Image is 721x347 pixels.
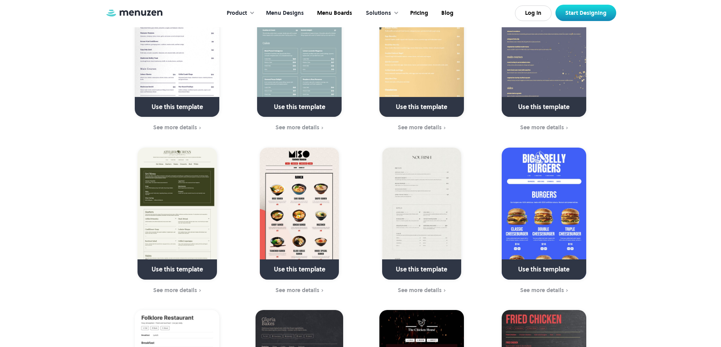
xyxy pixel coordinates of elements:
[403,1,434,25] a: Pricing
[121,286,234,295] a: See more details
[259,1,310,25] a: Menu Designs
[358,1,403,25] div: Solutions
[398,287,442,293] div: See more details
[243,123,356,132] a: See more details
[398,124,442,130] div: See more details
[555,5,616,21] a: Start Designing
[275,124,319,130] div: See more details
[275,287,319,293] div: See more details
[138,148,217,280] a: Use this template
[310,1,358,25] a: Menu Boards
[488,123,600,132] a: See more details
[260,148,339,280] a: Use this template
[382,148,461,280] a: Use this template
[243,286,356,295] a: See more details
[520,287,564,293] div: See more details
[434,1,459,25] a: Blog
[366,9,391,18] div: Solutions
[153,287,197,293] div: See more details
[488,286,600,295] a: See more details
[219,1,259,25] div: Product
[153,124,197,130] div: See more details
[502,148,586,280] a: Use this template
[365,123,478,132] a: See more details
[227,9,247,18] div: Product
[121,123,234,132] a: See more details
[520,124,564,130] div: See more details
[515,5,552,21] a: Log In
[365,286,478,295] a: See more details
